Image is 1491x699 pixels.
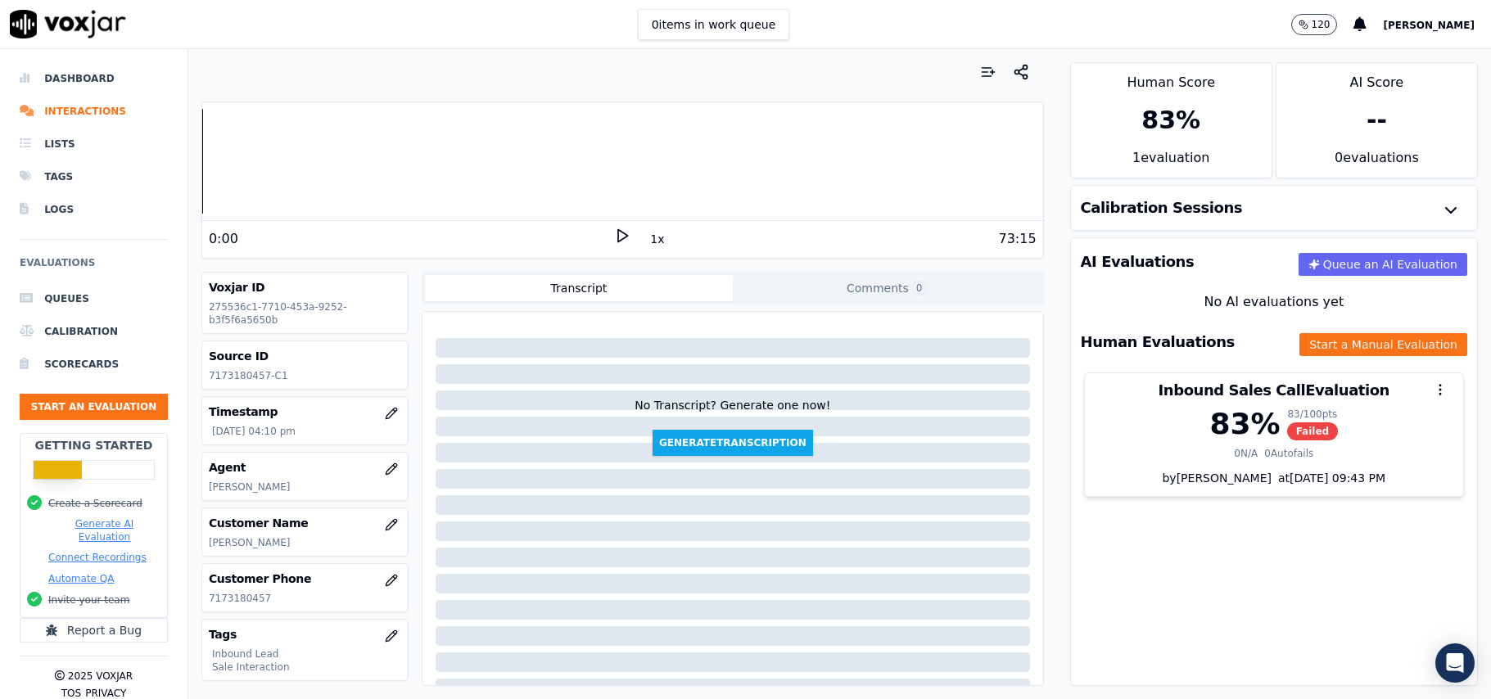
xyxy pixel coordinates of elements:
p: [PERSON_NAME] [209,480,401,494]
h3: Customer Phone [209,570,401,587]
a: Logs [20,193,168,226]
h3: AI Evaluations [1081,255,1195,269]
p: 2025 Voxjar [68,670,133,683]
button: Queue an AI Evaluation [1299,253,1467,276]
div: AI Score [1276,63,1477,92]
h2: Getting Started [34,437,152,453]
button: Report a Bug [20,618,168,643]
button: 120 [1291,14,1354,35]
div: 0 evaluation s [1276,148,1477,178]
button: Connect Recordings [48,551,147,564]
div: -- [1367,106,1387,135]
a: Interactions [20,95,168,128]
h3: Calibration Sessions [1081,201,1243,215]
span: [PERSON_NAME] [1383,20,1475,31]
p: Inbound Lead [212,647,401,661]
button: Start an Evaluation [20,394,168,420]
h3: Tags [209,626,401,643]
div: 83 % [1209,408,1280,440]
a: Calibration [20,315,168,348]
div: 0 N/A [1234,447,1258,460]
button: [PERSON_NAME] [1383,15,1491,34]
button: Transcript [425,275,733,301]
a: Lists [20,128,168,160]
p: 7173180457-C1 [209,369,401,382]
div: at [DATE] 09:43 PM [1272,470,1385,486]
button: 1x [647,228,667,250]
div: 83 / 100 pts [1287,408,1339,421]
h3: Agent [209,459,401,476]
span: Failed [1287,422,1339,440]
div: 73:15 [998,229,1036,249]
h3: Human Evaluations [1081,335,1235,349]
button: Automate QA [48,572,114,585]
button: Start a Manual Evaluation [1299,333,1467,356]
h3: Customer Name [209,515,401,531]
p: 120 [1312,18,1331,31]
img: voxjar logo [10,10,126,38]
button: Create a Scorecard [48,497,142,510]
div: 83 % [1141,106,1200,135]
a: Queues [20,282,168,315]
p: 275536c1-7710-453a-9252-b3f5f6a5650b [209,300,401,327]
button: 0items in work queue [638,9,790,40]
div: by [PERSON_NAME] [1085,470,1463,496]
a: Tags [20,160,168,193]
div: No AI evaluations yet [1084,292,1464,312]
h3: Voxjar ID [209,279,401,295]
button: Generate AI Evaluation [48,517,160,543]
a: Dashboard [20,62,168,95]
div: Open Intercom Messenger [1435,643,1475,683]
h6: Evaluations [20,253,168,282]
a: Scorecards [20,348,168,381]
div: No Transcript? Generate one now! [635,397,830,430]
button: 120 [1291,14,1338,35]
div: 0 Autofails [1264,447,1313,460]
div: 0:00 [209,229,238,249]
h3: Timestamp [209,404,401,420]
button: GenerateTranscription [653,430,813,456]
p: [DATE] 04:10 pm [212,425,401,438]
h3: Source ID [209,348,401,364]
div: 1 evaluation [1071,148,1272,178]
button: Invite your team [48,593,129,607]
button: Comments [733,275,1041,301]
div: Human Score [1071,63,1272,92]
p: 7173180457 [209,592,401,605]
p: Sale Interaction [212,661,401,674]
p: [PERSON_NAME] [209,536,401,549]
span: 0 [912,281,927,295]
